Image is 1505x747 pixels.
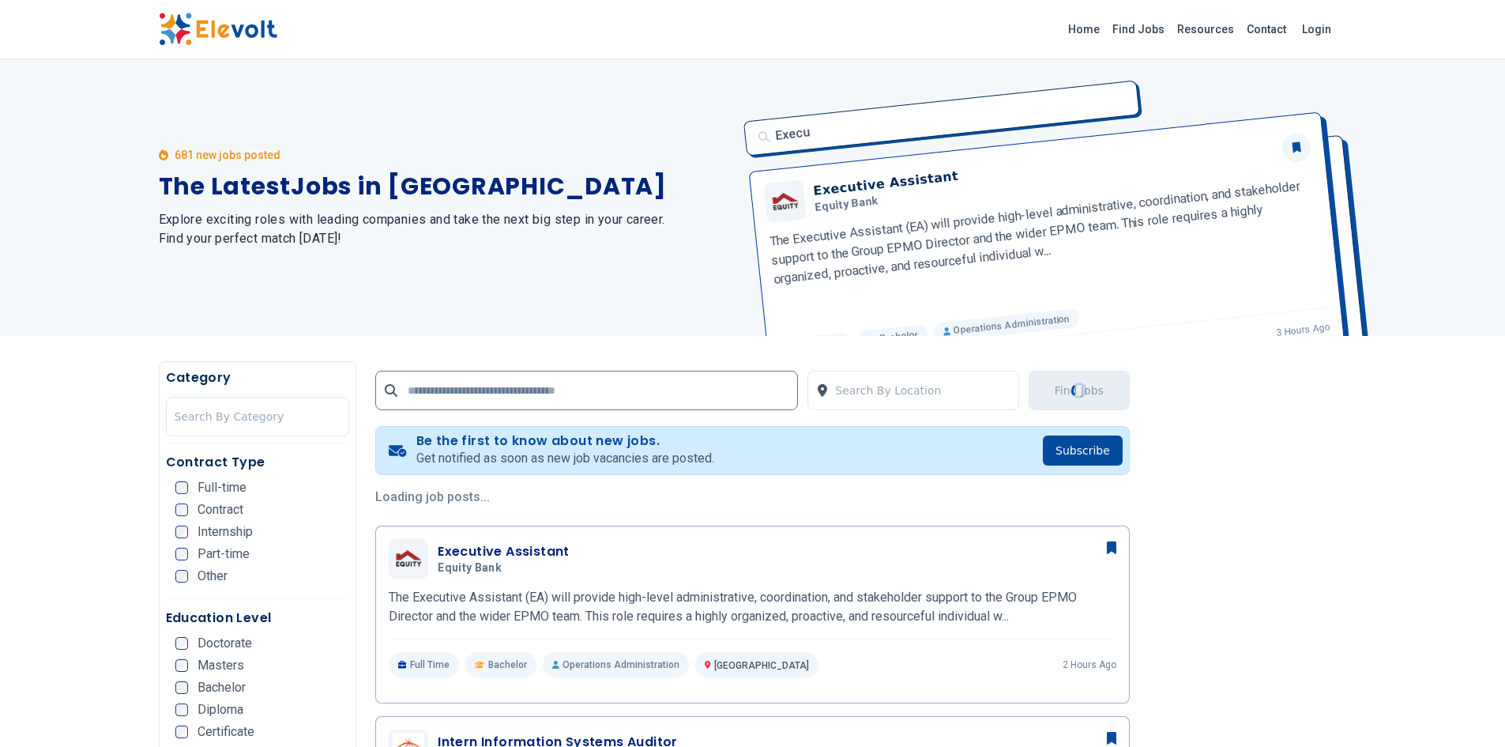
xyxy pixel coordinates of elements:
[1292,13,1341,45] a: Login
[438,561,502,575] span: Equity Bank
[166,453,350,472] h5: Contract Type
[198,548,250,560] span: Part-time
[438,542,570,561] h3: Executive Assistant
[1063,658,1116,671] p: 2 hours ago
[198,504,243,516] span: Contract
[198,681,246,694] span: Bachelor
[159,13,277,46] img: Elevolt
[389,539,1116,677] a: Equity BankExecutive AssistantEquity BankThe Executive Assistant (EA) will provide high-level adm...
[175,659,188,672] input: Masters
[1171,17,1240,42] a: Resources
[175,147,280,163] p: 681 new jobs posted
[375,488,1130,507] p: Loading job posts...
[1029,371,1130,410] button: Find JobsLoading...
[175,504,188,516] input: Contract
[416,433,714,449] h4: Be the first to know about new jobs.
[198,704,243,716] span: Diploma
[175,526,188,538] input: Internship
[488,658,527,671] span: Bachelor
[198,570,228,583] span: Other
[159,172,734,201] h1: The Latest Jobs in [GEOGRAPHIC_DATA]
[198,481,246,494] span: Full-time
[175,704,188,716] input: Diploma
[175,637,188,650] input: Doctorate
[1043,436,1123,466] button: Subscribe
[175,681,188,694] input: Bachelor
[1240,17,1292,42] a: Contact
[175,570,188,583] input: Other
[166,609,350,628] h5: Education Level
[175,548,188,560] input: Part-time
[416,449,714,468] p: Get notified as soon as new job vacancies are posted.
[389,588,1116,626] p: The Executive Assistant (EA) will provide high-level administrative, coordination, and stakeholde...
[198,526,253,538] span: Internship
[714,660,809,671] span: [GEOGRAPHIC_DATA]
[393,548,424,570] img: Equity Bank
[1062,17,1106,42] a: Home
[198,659,244,672] span: Masters
[389,652,459,677] p: Full Time
[198,637,252,650] span: Doctorate
[543,652,689,677] p: Operations Administration
[175,481,188,494] input: Full-time
[166,368,350,387] h5: Category
[1106,17,1171,42] a: Find Jobs
[198,726,254,738] span: Certificate
[175,726,188,738] input: Certificate
[159,210,734,248] h2: Explore exciting roles with leading companies and take the next big step in your career. Find you...
[1070,381,1088,399] div: Loading...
